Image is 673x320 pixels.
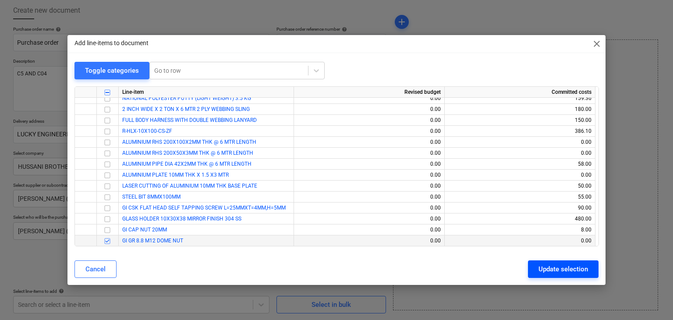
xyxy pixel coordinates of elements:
[298,203,441,213] div: 0.00
[448,137,592,148] div: 0.00
[122,183,257,189] a: LASER CUTTING OF ALUMINIUM 10MM THK BASE PLATE
[122,139,256,145] a: ALUMINIUM RHS 200X100X2MM THK @ 6 MTR LENGTH
[294,87,445,98] div: Revised budget
[298,224,441,235] div: 0.00
[74,62,149,79] button: Toggle categories
[122,150,253,156] a: ALUMINIUM RHS 200X50X3MM THK @ 6 MTR LENGTH
[448,170,592,181] div: 0.00
[74,39,149,48] p: Add line-items to document
[298,93,441,104] div: 0.00
[448,126,592,137] div: 386.10
[448,235,592,246] div: 0.00
[298,126,441,137] div: 0.00
[298,115,441,126] div: 0.00
[298,170,441,181] div: 0.00
[528,260,599,278] button: Update selection
[298,148,441,159] div: 0.00
[448,181,592,192] div: 50.00
[448,224,592,235] div: 8.00
[119,87,294,98] div: Line-item
[538,263,588,275] div: Update selection
[592,39,602,49] span: close
[298,137,441,148] div: 0.00
[448,115,592,126] div: 150.00
[448,104,592,115] div: 180.00
[298,159,441,170] div: 0.00
[122,117,257,123] a: FULL BODY HARNESS WITH DOUBLE WEBBING LANYARD
[122,95,251,101] a: NATIONAL POLYESTER PUTTY (LIGHT WEIGHT) 3.5 KG
[448,203,592,213] div: 90.00
[298,192,441,203] div: 0.00
[85,263,106,275] div: Cancel
[298,235,441,246] div: 0.00
[85,65,139,76] div: Toggle categories
[448,192,592,203] div: 55.00
[122,194,181,200] a: STEEL BIT 8MMX100MM
[445,87,595,98] div: Committed costs
[122,161,251,167] a: ALUMINIUM PIPE DIA 42X2MM THK @ 6 MTR LENGTH
[629,278,673,320] iframe: Chat Widget
[448,93,592,104] div: 159.36
[74,260,117,278] button: Cancel
[298,181,441,192] div: 0.00
[448,148,592,159] div: 0.00
[122,205,286,211] a: GI CSK FLAT HEAD SELF TAPPING SCREW L=25MMXT=4MM,H=5MM
[448,213,592,224] div: 480.00
[122,106,250,112] a: 2 INCH WIDE X 2 TON X 6 MTR 2 PLY WEBBING SLING
[298,213,441,224] div: 0.00
[122,216,241,222] a: GLASS HOLDER 10X30X38 MIRROR FINISH 304 SS
[122,227,167,233] a: GI CAP NUT 20MM
[122,128,172,134] a: R-HLX-10X100-CS-ZF
[122,238,183,244] a: GI GR 8.8 M12 DOME NUT
[298,104,441,115] div: 0.00
[448,159,592,170] div: 58.00
[122,172,229,178] a: ALUMINIUM PLATE 10MM THK X 1.5 X3 MTR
